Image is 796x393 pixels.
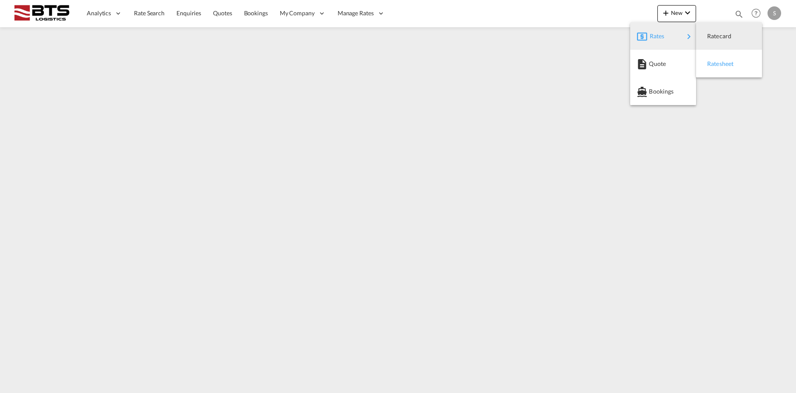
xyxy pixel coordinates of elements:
[637,81,689,102] div: Bookings
[707,55,716,72] span: Ratesheet
[630,50,696,77] button: Quote
[649,55,658,72] span: Quote
[703,26,755,47] div: Ratecard
[637,53,689,74] div: Quote
[650,28,660,45] span: Rates
[649,83,658,100] span: Bookings
[684,31,694,42] md-icon: icon-chevron-right
[703,53,755,74] div: Ratesheet
[707,28,716,45] span: Ratecard
[630,77,696,105] button: Bookings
